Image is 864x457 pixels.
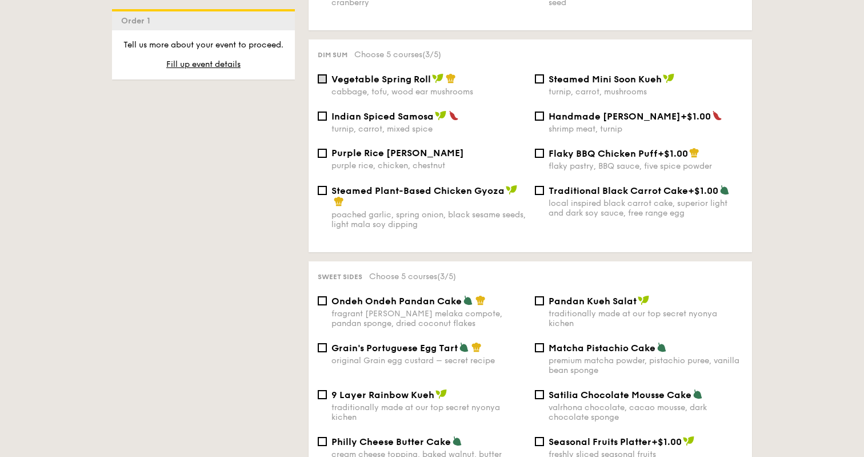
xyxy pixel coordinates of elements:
[331,161,526,170] div: purple rice, chicken, chestnut
[369,272,456,281] span: Choose 5 courses
[331,124,526,134] div: turnip, carrot, mixed spice
[549,403,743,422] div: valrhona chocolate, cacao mousse, dark chocolate sponge
[318,112,327,121] input: Indian Spiced Samosaturnip, carrot, mixed spice
[535,149,544,158] input: Flaky BBQ Chicken Puff+$1.00flaky pastry, BBQ sauce, five spice powder
[334,196,344,206] img: icon-chef-hat.a58ddaea.svg
[459,342,469,352] img: icon-vegetarian.fe4039eb.svg
[331,436,451,447] span: Philly Cheese Butter Cake
[463,295,473,305] img: icon-vegetarian.fe4039eb.svg
[535,390,544,399] input: Satilia Chocolate Mousse Cakevalrhona chocolate, cacao mousse, dark chocolate sponge
[549,87,743,97] div: turnip, carrot, mushrooms
[331,185,505,196] span: Steamed Plant-Based Chicken Gyoza
[331,356,526,365] div: original Grain egg custard – secret recipe
[475,295,486,305] img: icon-chef-hat.a58ddaea.svg
[318,343,327,352] input: Grain's Portuguese Egg Tartoriginal Grain egg custard – secret recipe
[422,50,441,59] span: (3/5)
[549,124,743,134] div: shrimp meat, turnip
[549,296,637,307] span: Pandan Kueh Salat
[318,390,327,399] input: 9 Layer Rainbow Kuehtraditionally made at our top secret nyonya kichen
[331,74,431,85] span: Vegetable Spring Roll
[318,186,327,195] input: Steamed Plant-Based Chicken Gyozapoached garlic, spring onion, black sesame seeds, light mala soy...
[354,50,441,59] span: Choose 5 courses
[506,185,517,195] img: icon-vegan.f8ff3823.svg
[331,210,526,229] div: poached garlic, spring onion, black sesame seeds, light mala soy dipping
[331,87,526,97] div: cabbage, tofu, wood ear mushrooms
[535,296,544,305] input: Pandan Kueh Salattraditionally made at our top secret nyonya kichen
[318,273,362,281] span: Sweet sides
[471,342,482,352] img: icon-chef-hat.a58ddaea.svg
[435,110,446,121] img: icon-vegan.f8ff3823.svg
[549,74,662,85] span: Steamed Mini Soon Kueh
[449,110,459,121] img: icon-spicy.37a8142b.svg
[437,272,456,281] span: (3/5)
[549,111,681,122] span: Handmade [PERSON_NAME]
[549,343,655,353] span: Matcha Pistachio Cake
[331,111,434,122] span: Indian Spiced Samosa
[331,309,526,328] div: fragrant [PERSON_NAME] melaka compote, pandan sponge, dried coconut flakes
[166,59,241,69] span: Fill up event details
[331,390,434,400] span: 9 Layer Rainbow Kueh
[331,403,526,422] div: traditionally made at our top secret nyonya kichen
[535,186,544,195] input: Traditional Black Carrot Cake+$1.00local inspired black carrot cake, superior light and dark soy ...
[318,74,327,84] input: Vegetable Spring Rollcabbage, tofu, wood ear mushrooms
[689,148,699,158] img: icon-chef-hat.a58ddaea.svg
[549,436,651,447] span: Seasonal Fruits Platter
[681,111,711,122] span: +$1.00
[658,148,688,159] span: +$1.00
[121,16,155,26] span: Order 1
[657,342,667,352] img: icon-vegetarian.fe4039eb.svg
[719,185,730,195] img: icon-vegetarian.fe4039eb.svg
[712,110,722,121] img: icon-spicy.37a8142b.svg
[549,161,743,171] div: flaky pastry, BBQ sauce, five spice powder
[535,112,544,121] input: Handmade [PERSON_NAME]+$1.00shrimp meat, turnip
[318,51,347,59] span: Dim sum
[432,73,443,84] img: icon-vegan.f8ff3823.svg
[549,198,743,218] div: local inspired black carrot cake, superior light and dark soy sauce, free range egg
[663,73,674,84] img: icon-vegan.f8ff3823.svg
[318,437,327,446] input: Philly Cheese Butter Cakecream cheese topping, baked walnut, butter sponge
[535,74,544,84] input: Steamed Mini Soon Kuehturnip, carrot, mushrooms
[693,389,703,399] img: icon-vegetarian.fe4039eb.svg
[549,148,658,159] span: Flaky BBQ Chicken Puff
[549,390,691,400] span: Satilia Chocolate Mousse Cake
[651,436,682,447] span: +$1.00
[331,148,464,158] span: Purple Rice [PERSON_NAME]
[549,185,688,196] span: Traditional Black Carrot Cake
[549,309,743,328] div: traditionally made at our top secret nyonya kichen
[318,296,327,305] input: Ondeh Ondeh Pandan Cakefragrant [PERSON_NAME] melaka compote, pandan sponge, dried coconut flakes
[638,295,649,305] img: icon-vegan.f8ff3823.svg
[549,356,743,375] div: premium matcha powder, pistachio puree, vanilla bean sponge
[121,39,286,51] p: Tell us more about your event to proceed.
[318,149,327,158] input: Purple Rice [PERSON_NAME]purple rice, chicken, chestnut
[452,436,462,446] img: icon-vegetarian.fe4039eb.svg
[331,343,458,353] span: Grain's Portuguese Egg Tart
[683,436,694,446] img: icon-vegan.f8ff3823.svg
[535,437,544,446] input: Seasonal Fruits Platter+$1.00freshly sliced seasonal fruits
[535,343,544,352] input: Matcha Pistachio Cakepremium matcha powder, pistachio puree, vanilla bean sponge
[446,73,456,84] img: icon-chef-hat.a58ddaea.svg
[435,389,447,399] img: icon-vegan.f8ff3823.svg
[688,185,718,196] span: +$1.00
[331,296,462,307] span: Ondeh Ondeh Pandan Cake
